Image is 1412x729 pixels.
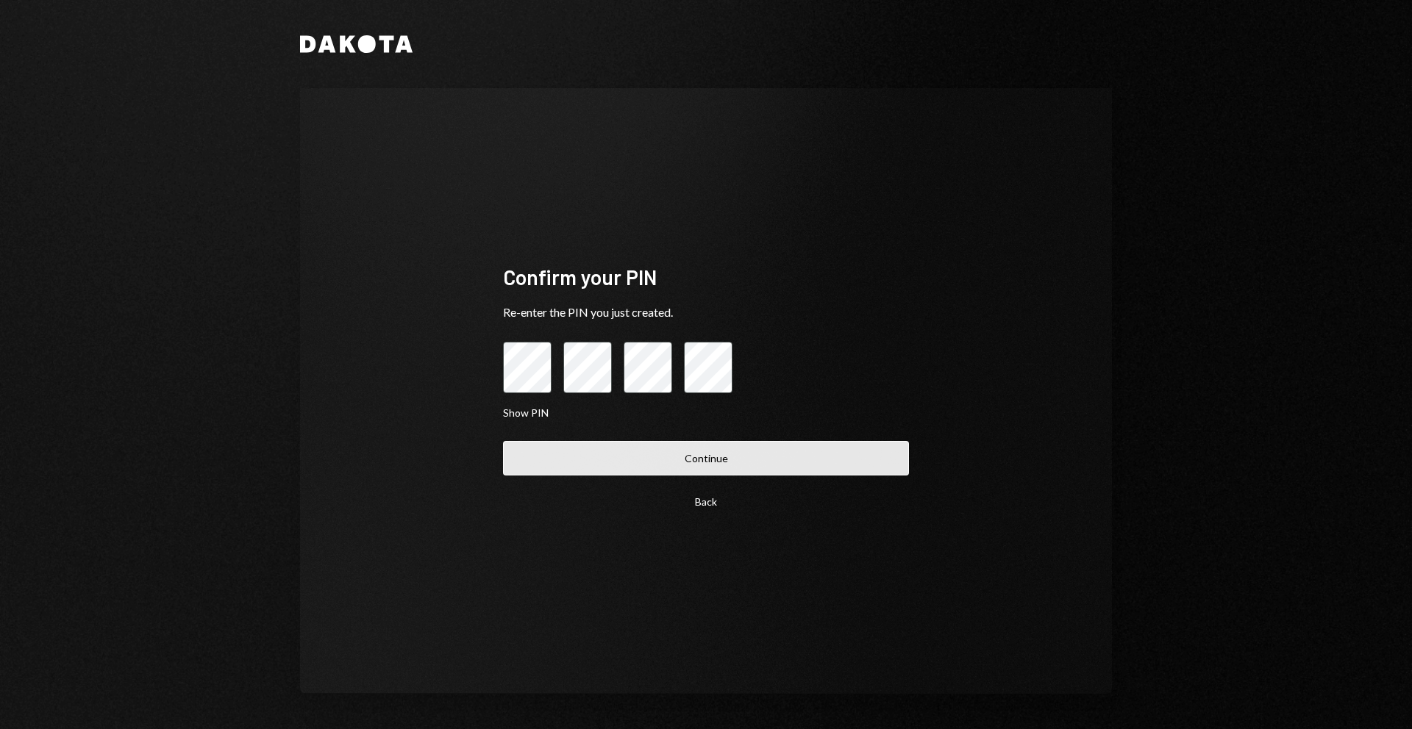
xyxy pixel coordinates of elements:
[503,441,909,475] button: Continue
[503,406,549,420] button: Show PIN
[503,484,909,519] button: Back
[563,342,612,393] input: pin code 2 of 4
[503,342,552,393] input: pin code 1 of 4
[503,263,909,292] div: Confirm your PIN
[624,342,672,393] input: pin code 3 of 4
[684,342,732,393] input: pin code 4 of 4
[503,304,909,321] div: Re-enter the PIN you just created.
